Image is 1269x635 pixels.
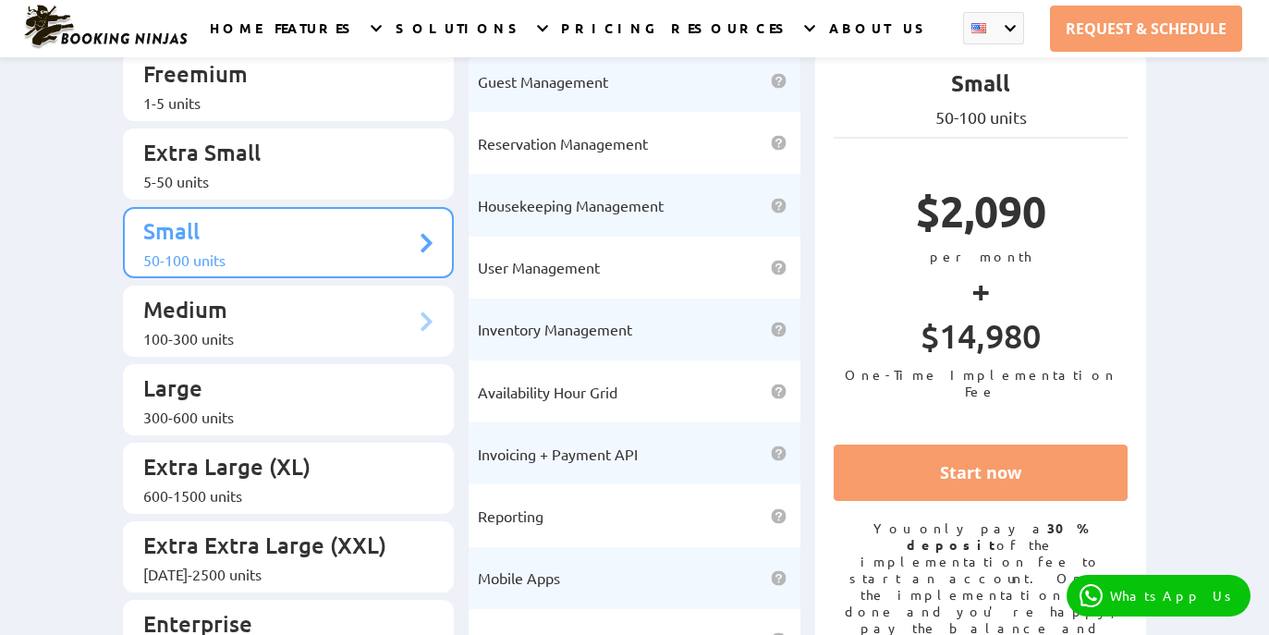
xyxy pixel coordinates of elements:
[771,322,787,337] img: help icon
[478,72,608,91] span: Guest Management
[143,172,416,190] div: 5-50 units
[143,486,416,505] div: 600-1500 units
[143,531,416,565] p: Extra Extra Large (XXL)
[771,384,787,399] img: help icon
[771,135,787,151] img: help icon
[671,19,792,57] a: RESOURCES
[275,19,359,57] a: FEATURES
[834,184,1129,248] p: $2,090
[143,138,416,172] p: Extra Small
[561,19,658,57] a: PRICING
[143,329,416,348] div: 100-300 units
[834,68,1129,107] p: Small
[143,295,416,329] p: Medium
[478,258,600,276] span: User Management
[143,373,416,408] p: Large
[771,198,787,214] img: help icon
[834,315,1129,366] p: $14,980
[834,366,1129,399] p: One-Time Implementation Fee
[771,73,787,89] img: help icon
[834,248,1129,264] p: per month
[143,250,416,269] div: 50-100 units
[478,383,617,401] span: Availability Hour Grid
[478,568,560,587] span: Mobile Apps
[834,107,1129,128] p: 50-100 units
[478,445,638,463] span: Invoicing + Payment API
[771,260,787,275] img: help icon
[834,445,1129,501] a: Start now
[771,570,787,586] img: help icon
[478,507,543,525] span: Reporting
[771,446,787,461] img: help icon
[143,216,416,250] p: Small
[478,320,632,338] span: Inventory Management
[1110,588,1238,604] p: WhatsApp Us
[396,19,525,57] a: SOLUTIONS
[143,452,416,486] p: Extra Large (XL)
[478,196,664,214] span: Housekeeping Management
[210,19,262,57] a: HOME
[22,4,189,50] img: Booking Ninjas Logo
[834,264,1129,315] p: +
[143,565,416,583] div: [DATE]-2500 units
[478,134,648,153] span: Reservation Management
[829,19,932,57] a: ABOUT US
[143,59,416,93] p: Freemium
[1067,575,1251,617] a: WhatsApp Us
[1050,6,1242,52] a: REQUEST & SCHEDULE
[771,508,787,524] img: help icon
[143,408,416,426] div: 300-600 units
[907,519,1089,553] strong: 30% deposit
[143,93,416,112] div: 1-5 units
